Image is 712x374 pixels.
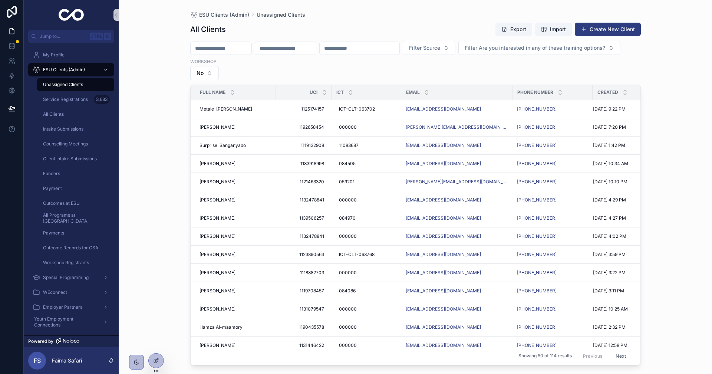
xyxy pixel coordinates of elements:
[336,194,397,206] a: 000000
[406,89,420,95] span: Email
[593,197,661,203] a: [DATE] 4:29 PM
[593,179,661,185] a: [DATE] 10:10 PM
[593,197,626,203] span: [DATE] 4:29 PM
[517,252,588,257] a: [PHONE_NUMBER]
[406,179,508,185] a: [PERSON_NAME][EMAIL_ADDRESS][DOMAIN_NAME]
[43,186,62,191] span: Payment
[339,161,356,167] span: 084505
[200,252,235,257] span: [PERSON_NAME]
[200,342,235,348] span: [PERSON_NAME]
[190,24,226,35] h1: All Clients
[43,260,89,266] span: Workshop Registrants
[190,66,219,80] button: Select Button
[37,167,114,180] a: Funders
[280,339,327,351] a: 1131446422
[200,342,271,348] a: [PERSON_NAME]
[517,342,557,348] a: [PHONE_NUMBER]
[336,103,397,115] a: ICT-CLT-063702
[458,41,620,55] button: Select Button
[43,82,83,88] span: Unassigned Clients
[593,215,661,221] a: [DATE] 4:27 PM
[406,306,481,312] a: [EMAIL_ADDRESS][DOMAIN_NAME]
[406,252,481,257] a: [EMAIL_ADDRESS][DOMAIN_NAME]
[310,89,317,95] span: UCI
[339,197,357,203] span: 000000
[280,158,327,170] a: 1133918998
[406,197,508,203] a: [EMAIL_ADDRESS][DOMAIN_NAME]
[37,137,114,151] a: Counselling Meetings
[406,324,481,330] a: [EMAIL_ADDRESS][DOMAIN_NAME]
[40,33,87,39] span: Jump to...
[336,267,397,279] a: 000000
[406,342,481,348] a: [EMAIL_ADDRESS][DOMAIN_NAME]
[593,233,626,239] span: [DATE] 4:02 PM
[593,252,626,257] span: [DATE] 3:59 PM
[200,324,243,330] span: Hamza Al-maamory
[283,306,324,312] span: 1131079547
[593,306,661,312] a: [DATE] 10:25 AM
[517,124,557,130] a: [PHONE_NUMBER]
[200,179,271,185] a: [PERSON_NAME]
[517,324,557,330] a: [PHONE_NUMBER]
[339,106,375,112] span: ICT-CLT-063702
[406,270,508,276] a: [EMAIL_ADDRESS][DOMAIN_NAME]
[339,179,355,185] span: 059201
[336,230,397,242] a: 000000
[43,230,64,236] span: Payments
[28,30,114,43] button: Jump to...CtrlK
[517,306,588,312] a: [PHONE_NUMBER]
[105,33,111,39] span: K
[336,212,397,224] a: 084970
[200,215,271,221] a: [PERSON_NAME]
[339,252,375,257] span: ICT-CLT-063768
[190,58,217,65] label: Workshop
[34,356,41,365] span: FS
[406,324,508,330] a: [EMAIL_ADDRESS][DOMAIN_NAME]
[339,270,357,276] span: 000000
[406,142,481,148] a: [EMAIL_ADDRESS][DOMAIN_NAME]
[37,256,114,269] a: Workshop Registrants
[336,285,397,297] a: 084086
[409,44,440,52] span: Filter Source
[283,106,324,112] span: 1125174157
[517,288,557,294] a: [PHONE_NUMBER]
[575,23,641,36] button: Create New Client
[37,211,114,225] a: All Programs at [GEOGRAPHIC_DATA]
[43,156,97,162] span: Client Intake Submissions
[517,215,557,221] a: [PHONE_NUMBER]
[52,357,82,364] p: Faima Safari
[517,215,588,221] a: [PHONE_NUMBER]
[406,106,508,112] a: [EMAIL_ADDRESS][DOMAIN_NAME]
[280,176,327,188] a: 1121463320
[406,306,508,312] a: [EMAIL_ADDRESS][DOMAIN_NAME]
[336,121,397,133] a: 000000
[336,321,397,333] a: 000000
[283,324,324,330] span: 1190435578
[406,233,481,239] a: [EMAIL_ADDRESS][DOMAIN_NAME]
[200,306,271,312] a: [PERSON_NAME]
[593,161,628,167] span: [DATE] 10:34 AM
[517,197,557,203] a: [PHONE_NUMBER]
[283,215,324,221] span: 1139506257
[200,124,271,130] a: [PERSON_NAME]
[593,142,625,148] span: [DATE] 1:42 PM
[336,303,397,315] a: 000000
[37,197,114,210] a: Outcomes at ESU
[517,179,557,185] a: [PHONE_NUMBER]
[336,249,397,260] a: ICT-CLT-063768
[517,324,588,330] a: [PHONE_NUMBER]
[406,161,508,167] a: [EMAIL_ADDRESS][DOMAIN_NAME]
[280,303,327,315] a: 1131079547
[517,270,557,276] a: [PHONE_NUMBER]
[283,252,324,257] span: 1123890563
[517,142,557,148] a: [PHONE_NUMBER]
[593,342,661,348] a: [DATE] 12:58 PM
[339,142,359,148] span: 11083687
[43,67,85,73] span: ESU Clients (Admin)
[43,96,88,102] span: Service Registrations
[200,324,271,330] a: Hamza Al-maamory
[37,226,114,240] a: Payments
[28,338,53,344] span: Powered by
[593,252,661,257] a: [DATE] 3:59 PM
